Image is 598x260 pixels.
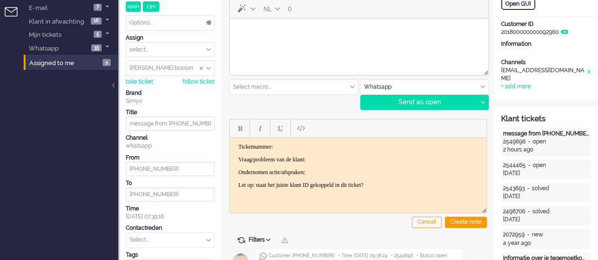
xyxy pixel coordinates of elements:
div: + add more [501,83,531,91]
span: NL [263,5,272,13]
span: • Status open [416,252,447,259]
div: [DATE] [503,193,589,201]
div: To [126,179,215,187]
div: a year ago [503,239,589,247]
iframe: Rich Text Area [230,138,486,204]
div: 2072959 [503,231,525,239]
img: ai-prompt.svg [236,3,247,14]
div: Assign Group [126,42,215,58]
iframe: Rich Text Area [230,18,488,67]
span: Customer [PHONE_NUMBER] [269,252,335,259]
div: 2543693 [503,185,525,193]
div: 2498706 [503,208,525,216]
span: 0 [288,5,292,13]
img: ic_whatsapp_grey.svg [259,252,267,260]
div: Assign [126,34,215,42]
div: message from [PHONE_NUMBER] [503,130,589,138]
div: [DATE] [503,216,589,224]
span: Assigned to me [29,59,74,67]
div: From [126,154,215,162]
div: 2 hours ago [503,146,589,154]
li: Tickets menu [5,7,26,28]
div: - [526,138,533,146]
div: open [533,138,546,146]
div: 13m [143,1,159,12]
div: Resize [480,67,488,75]
div: Send as open [361,95,477,109]
div: take ticket [126,78,153,86]
div: Title [126,109,215,117]
span: 5 [103,59,111,66]
span: 33 [91,44,102,51]
div: x [586,67,591,83]
div: Brand [126,89,215,97]
span: Whatsapp [27,40,59,57]
div: [DATE] [503,169,589,177]
span: 16 [91,17,102,25]
div: whatsapp [126,142,215,150]
button: Language [259,1,284,17]
div: Time [126,205,215,213]
div: Cancel [412,217,442,228]
div: Information [501,40,591,55]
span: Klant in afwachting [27,13,84,30]
div: solved [532,185,549,193]
button: AI [232,1,259,17]
div: Klant tickets [501,114,591,125]
div: Resize [478,204,486,213]
button: Underline [272,120,288,136]
div: follow ticket [182,78,215,86]
button: Paste plain text [293,120,309,136]
div: - [526,161,533,169]
div: open [126,1,141,12]
span: • 2549696 [391,252,413,259]
div: Create note [445,217,487,228]
div: new [532,231,543,239]
div: Tags [126,251,215,259]
div: Assign User [126,60,215,76]
div: 201800000000092960 [494,20,598,36]
a: Assigned to me 5 [27,58,118,68]
div: Channel [126,134,215,142]
div: [EMAIL_ADDRESS][DOMAIN_NAME] [501,67,586,83]
span: 7 [94,4,102,11]
div: - [525,231,532,239]
div: Channels [501,59,591,67]
div: [DATE] 07:39:18 [126,205,215,221]
span: Mijn tickets [27,26,61,43]
div: solved [532,208,550,216]
span: Filters [249,236,274,243]
button: Italic [252,120,268,136]
div: open [533,161,546,169]
div: 2544465 [503,161,526,169]
div: - [525,185,532,193]
div: - [525,208,532,216]
div: 2549696 [503,138,526,146]
div: Simyo [126,97,215,105]
button: Bold [232,120,248,136]
div: Customer ID [501,20,591,28]
span: 5 [94,31,102,38]
div: Contactreden [126,224,215,232]
button: 0 [284,1,296,17]
span: • Time [DATE] 09:38:24 [338,252,388,259]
